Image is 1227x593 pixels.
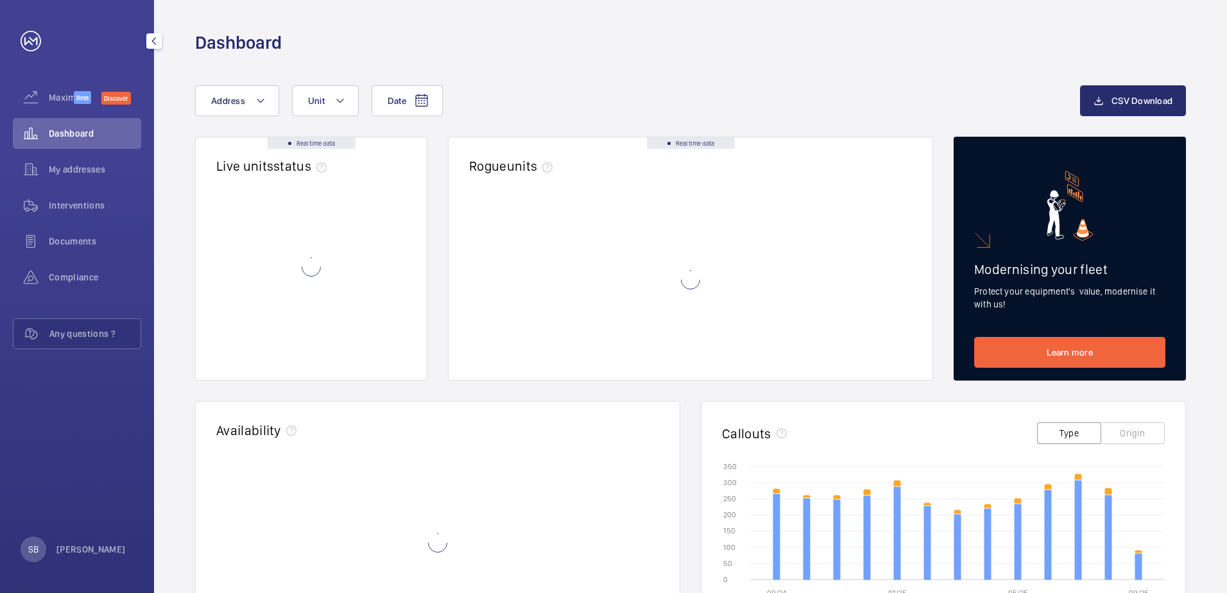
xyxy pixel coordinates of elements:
[1080,85,1186,116] button: CSV Download
[723,559,732,568] text: 50
[195,85,279,116] button: Address
[49,271,141,284] span: Compliance
[211,96,245,106] span: Address
[49,91,74,104] span: Maximize
[49,199,141,212] span: Interventions
[974,285,1165,311] p: Protect your equipment's value, modernise it with us!
[469,158,558,174] h2: Rogue
[101,92,131,105] span: Discover
[28,543,39,556] p: SB
[723,543,735,552] text: 100
[292,85,359,116] button: Unit
[723,494,736,503] text: 250
[723,478,737,487] text: 300
[1111,96,1172,106] span: CSV Download
[723,462,737,471] text: 350
[74,91,91,104] span: Beta
[723,526,735,535] text: 150
[268,137,356,149] div: Real time data
[647,137,735,149] div: Real time data
[507,158,558,174] span: units
[1101,422,1165,444] button: Origin
[388,96,406,106] span: Date
[722,425,771,442] h2: Callouts
[1047,171,1094,241] img: marketing-card.svg
[372,85,443,116] button: Date
[974,261,1165,277] h2: Modernising your fleet
[49,127,141,140] span: Dashboard
[49,235,141,248] span: Documents
[723,575,728,584] text: 0
[216,422,281,438] h2: Availability
[1037,422,1101,444] button: Type
[49,327,141,340] span: Any questions ?
[723,510,736,519] text: 200
[216,158,332,174] h2: Live units
[974,337,1165,368] a: Learn more
[308,96,325,106] span: Unit
[195,31,282,55] h1: Dashboard
[49,163,141,176] span: My addresses
[273,158,332,174] span: status
[56,543,126,556] p: [PERSON_NAME]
